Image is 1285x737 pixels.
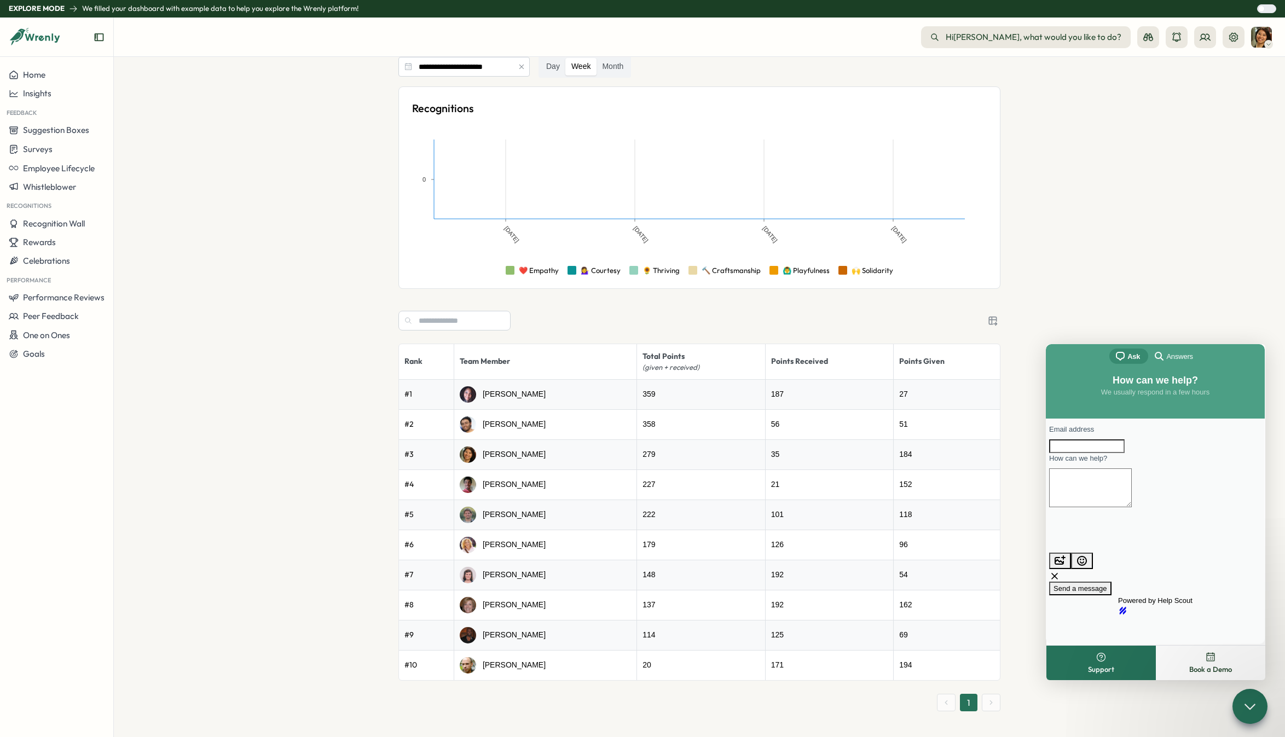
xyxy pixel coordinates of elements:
div: [PERSON_NAME] [483,419,546,431]
img: Sarah Johnson [1251,27,1272,48]
img: dummy_pfp_1_btxqxp.jpg [460,507,476,523]
img: dummy_pfp_5_rtwnnh.jpg [460,386,476,403]
div: 101 [771,509,888,521]
text: [DATE] [632,225,649,243]
div: 114 [642,629,760,641]
div: 148 [642,569,760,581]
div: [PERSON_NAME] [483,509,546,521]
td: # 9 [399,620,454,650]
span: Book a Demo [1189,665,1232,675]
div: 179 [642,539,760,551]
td: # 6 [399,530,454,560]
div: [PERSON_NAME] [483,599,546,611]
div: 56 [771,419,888,431]
div: 125 [771,629,888,641]
div: [PERSON_NAME] [483,449,546,461]
label: Month [597,58,629,76]
span: Peer Feedback [23,311,79,321]
div: (given + received) [642,363,760,373]
span: Performance Reviews [23,292,105,303]
div: [PERSON_NAME] [483,569,546,581]
th: Points Given [894,344,1000,379]
img: dummy_pfp_6_nebdat.jpg [460,446,476,463]
div: 194 [899,659,994,671]
div: [PERSON_NAME] [483,659,546,671]
div: 358 [642,419,760,431]
span: Rewards [23,237,56,247]
span: Recognition Wall [23,218,85,229]
div: 21 [771,479,888,491]
td: # 7 [399,560,454,590]
span: Goals [23,349,45,359]
div: 192 [771,599,888,611]
button: Export to CSV [985,313,1000,328]
div: 🙌 Solidarity [852,266,893,276]
button: Hi[PERSON_NAME], what would you like to do? [921,26,1131,48]
div: 184 [899,449,994,461]
div: 51 [899,419,994,431]
span: Celebrations [23,256,70,266]
span: Whistleblower [23,182,76,192]
img: dummy_pfp_3_vhemxb.jpg [460,597,476,613]
td: # 8 [399,590,454,620]
p: Explore Mode [9,4,65,14]
text: 0 [422,176,426,183]
div: 222 [642,509,760,521]
span: One on Ones [23,330,70,340]
th: Points Received [765,344,894,379]
div: 359 [642,388,760,401]
img: dummy_pfp_9_b4ntax.jpg [460,627,476,643]
p: Recognitions [412,100,987,117]
div: 171 [771,659,888,671]
td: # 4 [399,469,454,500]
p: We filled your dashboard with example data to help you explore the Wrenly platform! [82,4,358,14]
button: 1 [960,694,977,711]
img: dummy_pfp_10_tvoat4.jpg [460,657,476,674]
div: 69 [899,629,994,641]
div: 35 [771,449,888,461]
td: # 5 [399,500,454,530]
th: Rank [399,344,454,379]
div: [PERSON_NAME] [483,539,546,551]
div: [PERSON_NAME] [483,479,546,491]
span: Home [23,69,45,80]
div: 🙆‍♂️ Playfulness [783,266,830,276]
img: dummy_pfp_2_ala8o8.jpg [460,537,476,553]
text: [DATE] [503,225,520,243]
th: Total Points [637,344,766,379]
div: 279 [642,449,760,461]
td: # 3 [399,439,454,469]
span: Insights [23,88,51,98]
span: Employee Lifecycle [23,163,95,173]
td: # 1 [399,379,454,409]
span: Hi [PERSON_NAME] , what would you like to do? [946,31,1121,43]
div: 96 [899,539,994,551]
div: 54 [899,569,994,581]
span: Support [1088,665,1114,675]
div: 27 [899,388,994,401]
div: 126 [771,539,888,551]
button: Book a Demo [1156,646,1265,680]
div: 🔨 Craftsmanship [702,266,761,276]
div: [PERSON_NAME] [483,388,546,401]
div: ❤️ Empathy [519,266,559,276]
div: 162 [899,599,994,611]
div: 20 [642,659,760,671]
th: Team Member [454,344,636,379]
text: [DATE] [761,225,778,243]
div: 137 [642,599,760,611]
label: Week [566,58,597,76]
